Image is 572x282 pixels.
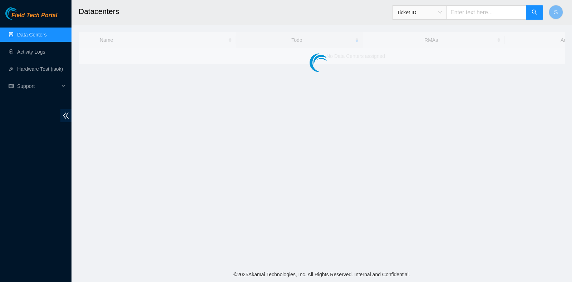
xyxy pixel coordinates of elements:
[526,5,543,20] button: search
[446,5,526,20] input: Enter text here...
[17,32,46,38] a: Data Centers
[397,7,442,18] span: Ticket ID
[71,267,572,282] footer: © 2025 Akamai Technologies, Inc. All Rights Reserved. Internal and Confidential.
[554,8,558,17] span: S
[17,66,63,72] a: Hardware Test (isok)
[9,84,14,89] span: read
[17,79,59,93] span: Support
[60,109,71,122] span: double-left
[17,49,45,55] a: Activity Logs
[5,7,36,20] img: Akamai Technologies
[549,5,563,19] button: S
[11,12,57,19] span: Field Tech Portal
[5,13,57,22] a: Akamai TechnologiesField Tech Portal
[532,9,537,16] span: search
